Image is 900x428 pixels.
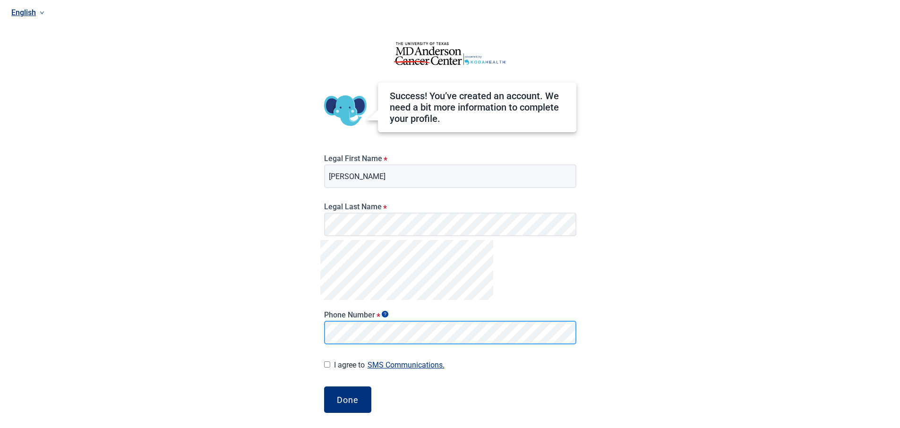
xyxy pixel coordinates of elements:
[324,310,576,319] label: Phone Number
[334,359,576,371] label: I agree to
[40,10,44,15] span: down
[324,154,576,163] label: Legal First Name
[8,5,889,20] a: Current language: English
[337,395,359,404] div: Done
[390,90,565,124] div: Success! You’ve created an account. We need a bit more information to complete your profile.
[375,42,526,65] img: Koda Health
[382,311,388,317] span: Show tooltip
[324,202,576,211] label: Legal Last Name
[365,359,447,371] button: I agree to
[324,386,371,413] button: Done
[324,90,367,132] img: Koda Elephant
